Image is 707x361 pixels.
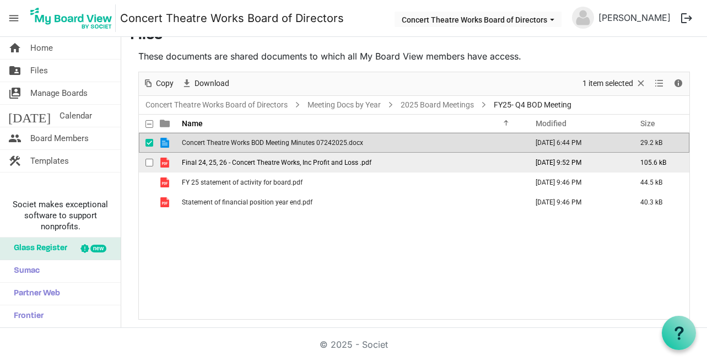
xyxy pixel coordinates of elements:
span: Files [30,60,48,82]
button: Copy [141,77,176,90]
a: Meeting Docs by Year [305,98,383,112]
a: © 2025 - Societ [320,339,388,350]
span: FY 25 statement of activity for board.pdf [182,179,303,186]
span: Frontier [8,305,44,327]
p: These documents are shared documents to which all My Board View members have access. [138,50,690,63]
td: FY 25 statement of activity for board.pdf is template cell column header Name [179,173,524,192]
div: Details [669,72,688,95]
td: checkbox [139,173,153,192]
span: folder_shared [8,60,21,82]
span: Name [182,119,203,128]
td: October 07, 2025 9:46 PM column header Modified [524,192,629,212]
span: [DATE] [8,105,51,127]
span: Modified [536,119,566,128]
button: Details [671,77,686,90]
td: 40.3 kB is template cell column header Size [629,192,689,212]
a: Concert Theatre Works Board of Directors [143,98,290,112]
button: Selection [581,77,649,90]
span: 1 item selected [581,77,634,90]
span: switch_account [8,82,21,104]
span: menu [3,8,24,29]
span: people [8,127,21,149]
span: Size [640,119,655,128]
a: Concert Theatre Works Board of Directors [120,7,344,29]
span: Templates [30,150,69,172]
td: October 07, 2025 9:52 PM column header Modified [524,153,629,173]
img: no-profile-picture.svg [572,7,594,29]
span: FY25- Q4 BOD Meeting [492,98,574,112]
a: 2025 Board Meetings [398,98,476,112]
td: checkbox [139,153,153,173]
td: 29.2 kB is template cell column header Size [629,133,689,153]
span: Calendar [60,105,92,127]
span: Statement of financial position year end.pdf [182,198,312,206]
div: new [90,245,106,252]
td: 44.5 kB is template cell column header Size [629,173,689,192]
button: Concert Theatre Works Board of Directors dropdownbutton [395,12,562,27]
a: My Board View Logo [27,4,120,32]
span: Concert Theatre Works BOD Meeting Minutes 07242025.docx [182,139,363,147]
span: Partner Web [8,283,60,305]
td: is template cell column header type [153,173,179,192]
button: logout [675,7,698,30]
span: construction [8,150,21,172]
td: July 25, 2025 6:44 PM column header Modified [524,133,629,153]
span: Manage Boards [30,82,88,104]
span: Glass Register [8,238,67,260]
div: Download [177,72,233,95]
td: is template cell column header type [153,133,179,153]
span: Download [193,77,230,90]
div: Clear selection [579,72,650,95]
td: checkbox [139,192,153,212]
img: My Board View Logo [27,4,116,32]
button: Download [180,77,231,90]
button: View dropdownbutton [652,77,666,90]
div: Copy [139,72,177,95]
td: Final 24, 25, 26 - Concert Theatre Works, Inc Profit and Loss .pdf is template cell column header... [179,153,524,173]
span: home [8,37,21,59]
td: Concert Theatre Works BOD Meeting Minutes 07242025.docx is template cell column header Name [179,133,524,153]
a: [PERSON_NAME] [594,7,675,29]
span: Final 24, 25, 26 - Concert Theatre Works, Inc Profit and Loss .pdf [182,159,371,166]
td: Statement of financial position year end.pdf is template cell column header Name [179,192,524,212]
td: 105.6 kB is template cell column header Size [629,153,689,173]
td: is template cell column header type [153,192,179,212]
td: is template cell column header type [153,153,179,173]
span: Sumac [8,260,40,282]
div: View [650,72,669,95]
td: checkbox [139,133,153,153]
span: Copy [155,77,175,90]
span: Societ makes exceptional software to support nonprofits. [5,199,116,232]
span: Home [30,37,53,59]
span: Board Members [30,127,89,149]
td: October 07, 2025 9:46 PM column header Modified [524,173,629,192]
